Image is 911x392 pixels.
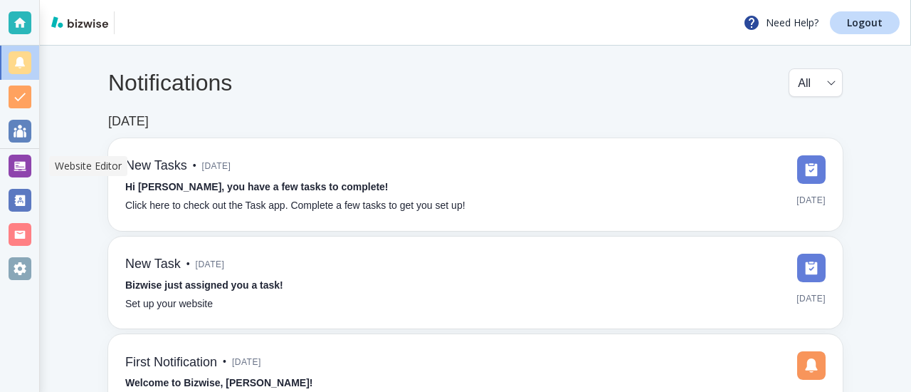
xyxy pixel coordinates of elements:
p: Logout [847,18,883,28]
img: DashboardSidebarTasks.svg [797,155,826,184]
h6: [DATE] [108,114,149,130]
h6: New Task [125,257,181,272]
span: [DATE] [202,155,231,177]
strong: Welcome to Bizwise, [PERSON_NAME]! [125,377,312,388]
img: DashboardSidebarNotification.svg [797,351,826,380]
img: bizwise [51,16,108,28]
span: [DATE] [796,288,826,309]
strong: Bizwise just assigned you a task! [125,279,283,291]
p: • [186,257,190,272]
h6: First Notification [125,355,217,371]
a: New Task•[DATE]Bizwise just assigned you a task!Set up your website[DATE] [108,237,843,329]
h4: Notifications [108,69,232,96]
a: New Tasks•[DATE]Hi [PERSON_NAME], you have a few tasks to complete!Click here to check out the Ta... [108,138,843,231]
span: [DATE] [196,254,225,275]
span: [DATE] [796,190,826,211]
img: Dunnington Consulting [120,11,179,34]
img: DashboardSidebarTasks.svg [797,254,826,282]
p: Need Help? [743,14,818,31]
p: Set up your website [125,296,213,312]
strong: Hi [PERSON_NAME], you have a few tasks to complete! [125,181,389,192]
span: [DATE] [232,351,261,373]
a: Logout [830,11,900,34]
div: All [798,69,833,96]
p: Click here to check out the Task app. Complete a few tasks to get you set up! [125,198,465,214]
p: Website Editor [55,159,122,173]
p: • [193,158,196,174]
h6: New Tasks [125,158,187,174]
p: • [223,354,226,370]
